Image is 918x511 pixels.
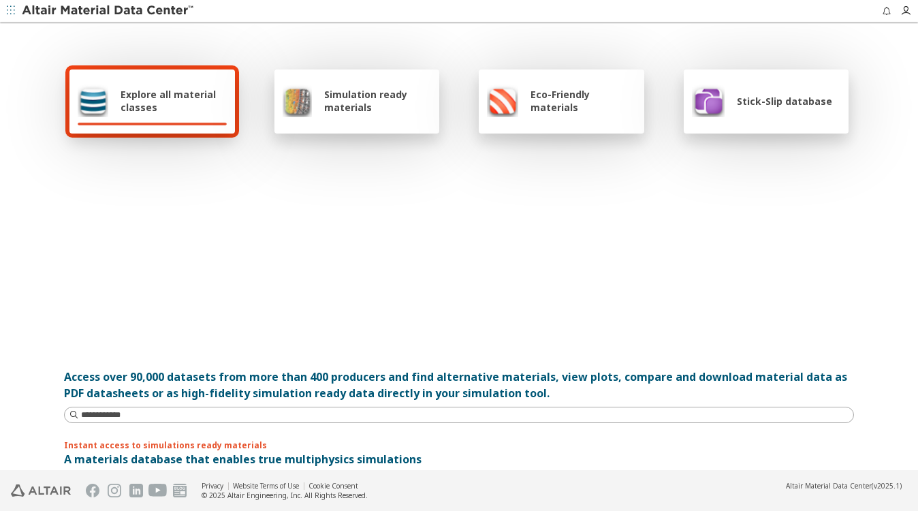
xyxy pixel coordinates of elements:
p: Instant access to simulations ready materials [64,439,854,451]
img: Simulation ready materials [283,84,312,117]
img: Explore all material classes [78,84,108,117]
div: © 2025 Altair Engineering, Inc. All Rights Reserved. [202,491,368,500]
img: Eco-Friendly materials [487,84,518,117]
img: Altair Material Data Center [22,4,195,18]
span: Simulation ready materials [324,88,431,114]
img: Altair Engineering [11,484,71,497]
a: Privacy [202,481,223,491]
div: Access over 90,000 datasets from more than 400 producers and find alternative materials, view plo... [64,369,854,401]
span: Altair Material Data Center [786,481,872,491]
span: Explore all material classes [121,88,227,114]
a: Website Terms of Use [233,481,299,491]
img: Stick-Slip database [692,84,725,117]
span: Eco-Friendly materials [531,88,635,114]
a: Cookie Consent [308,481,358,491]
span: Stick-Slip database [737,95,832,108]
p: A materials database that enables true multiphysics simulations [64,451,854,467]
div: (v2025.1) [786,481,902,491]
